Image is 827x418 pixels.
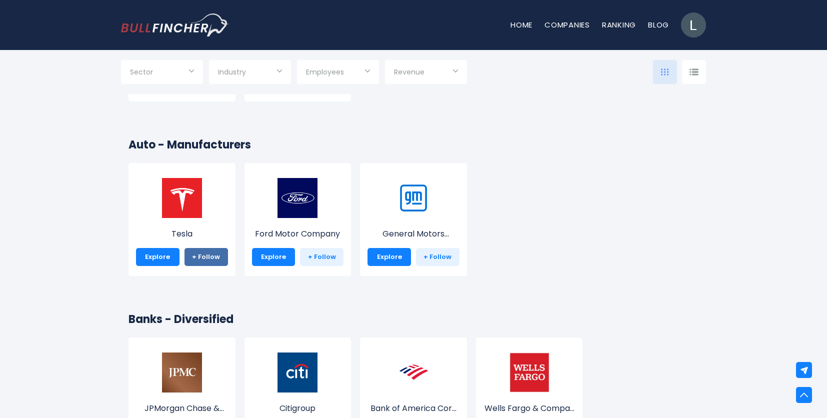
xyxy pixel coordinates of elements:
p: JPMorgan Chase & Co. [136,402,228,414]
h2: Banks - Diversified [128,311,698,327]
a: Explore [252,248,295,266]
a: Companies [544,19,590,30]
img: GM.png [393,178,433,218]
img: TSLA.png [162,178,202,218]
a: Go to homepage [121,13,228,36]
p: Ford Motor Company [252,228,344,240]
img: icon-comp-list-view.svg [689,68,698,75]
a: + Follow [416,248,459,266]
a: + Follow [184,248,228,266]
a: Citigroup [252,371,344,414]
span: Employees [306,67,344,76]
a: Ford Motor Company [252,196,344,240]
span: Revenue [394,67,424,76]
a: Tesla [136,196,228,240]
span: Sector [130,67,153,76]
img: C.png [277,352,317,392]
a: Explore [136,248,179,266]
p: Bank of America Corporation [367,402,459,414]
img: F.png [277,178,317,218]
a: Explore [367,248,411,266]
a: Wells Fargo & Compa... [483,371,575,414]
img: WFC.jpeg [509,352,549,392]
p: Wells Fargo & Company [483,402,575,414]
img: Bullfincher logo [121,13,229,36]
a: + Follow [300,248,343,266]
span: Industry [218,67,246,76]
a: Blog [648,19,669,30]
img: JPM.png [162,352,202,392]
img: icon-comp-grid.svg [661,68,669,75]
a: JPMorgan Chase & Co... [136,371,228,414]
input: Selection [306,64,370,82]
p: Citigroup [252,402,344,414]
p: General Motors Company [367,228,459,240]
a: General Motors Comp... [367,196,459,240]
input: Selection [394,64,458,82]
h2: Auto - Manufacturers [128,136,698,153]
p: Tesla [136,228,228,240]
a: Home [510,19,532,30]
a: Ranking [602,19,636,30]
input: Selection [130,64,194,82]
img: BAC.png [393,352,433,392]
input: Selection [218,64,282,82]
a: Bank of America Cor... [367,371,459,414]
